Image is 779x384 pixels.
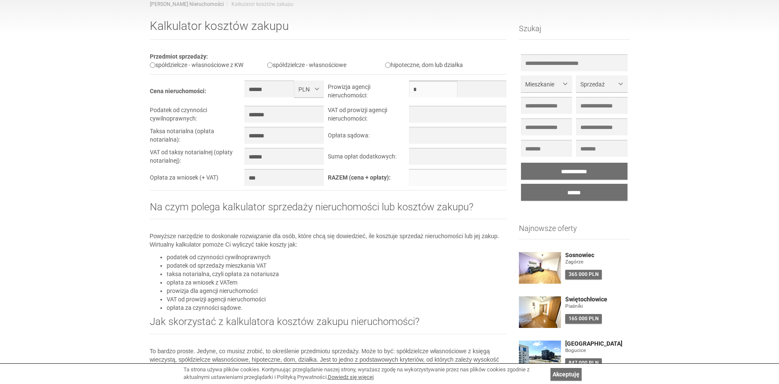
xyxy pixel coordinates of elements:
[565,358,602,368] div: 847 000 PLN
[150,53,208,60] b: Przedmiot sprzedaży:
[150,127,245,148] td: Taksa notarialna (opłata notarialna):
[267,62,273,68] input: spółdzielcze - własnościowe
[167,278,507,287] li: opłata za wniosek z VATem
[565,303,630,310] figure: Piaśniki
[521,75,572,92] button: Mieszkanie
[150,88,206,94] b: Cena nieruchomości:
[167,261,507,270] li: podatek od sprzedaży mieszkania VAT
[565,296,630,303] a: Świętochłowice
[328,127,409,148] td: Opłata sądowa:
[580,80,617,89] span: Sprzedaż
[298,85,313,94] span: PLN
[565,252,630,258] a: Sosnowiec
[328,81,409,106] td: Prowizja agencji nieruchomości:
[150,347,507,372] p: To bardzo proste. Jedyne, co musisz zrobić, to określenie przedmiotu sprzedaży. Może to być: spół...
[328,148,409,169] td: Suma opłat dodatkowych:
[267,62,346,68] label: spółdzielcze - własnościowe
[565,347,630,354] figure: Bogucice
[150,106,245,127] td: Podatek od czynności cywilnoprawnych:
[385,62,391,68] input: hipoteczne, dom lub działka
[167,270,507,278] li: taksa notarialna, czyli opłata za notariusza
[328,374,374,380] a: Dowiedz się więcej
[519,224,630,239] h3: Najnowsze oferty
[150,148,245,169] td: VAT od taksy notarialnej (opłaty notarialnej):
[150,169,245,190] td: Opłata za wniosek (+ VAT)
[167,287,507,295] li: prowizja dla agencji nieruchomości
[328,106,409,127] td: VAT od prowizji agencji nieruchomości:
[519,24,630,40] h3: Szukaj
[150,232,507,249] p: Powyższe narzędzie to doskonałe rozwiązanie dla osób, które chcą się dowiedzieć, ile kosztuje spr...
[150,20,507,40] h1: Kalkulator kosztów zakupu
[150,62,243,68] label: spółdzielcze - własnościowe z KW
[167,303,507,312] li: opłata za czynności sądowe.
[224,1,293,8] li: Kalkulator kosztów zakupu
[167,253,507,261] li: podatek od czynności cywilnoprawnych
[167,295,507,303] li: VAT od prowizji agencji nieruchomości
[183,366,546,381] div: Ta strona używa plików cookies. Kontynuując przeglądanie naszej strony, wyrażasz zgodę na wykorzy...
[294,81,324,97] button: PLN
[150,62,155,68] input: spółdzielcze - własnościowe z KW
[550,368,582,381] a: Akceptuję
[385,62,463,68] label: hipoteczne, dom lub działka
[565,270,602,279] div: 365 000 PLN
[565,314,602,324] div: 165 000 PLN
[328,174,391,181] b: RAZEM (cena + opłaty):
[576,75,627,92] button: Sprzedaż
[150,1,224,7] a: [PERSON_NAME] Nieruchomości
[565,258,630,266] figure: Zagórze
[525,80,561,89] span: Mieszkanie
[150,316,507,334] h2: Jak skorzystać z kalkulatora kosztów zakupu nieruchomości?
[150,201,507,219] h2: Na czym polega kalkulator sprzedaży nieruchomości lub kosztów zakupu?
[565,341,630,347] a: [GEOGRAPHIC_DATA]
